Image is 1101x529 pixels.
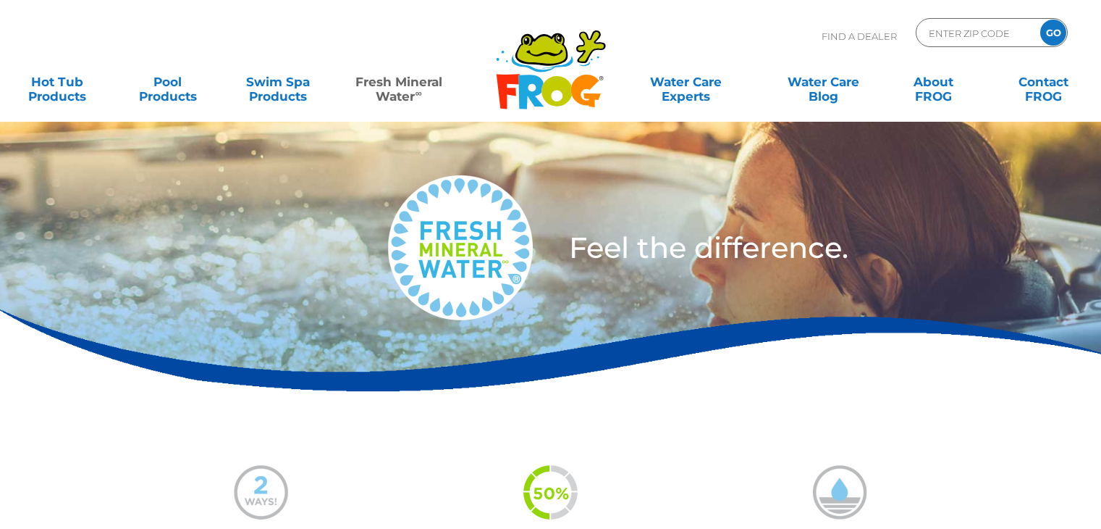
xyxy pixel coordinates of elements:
[415,88,421,99] sup: ∞
[616,67,756,96] a: Water CareExperts
[569,233,1010,262] h3: Feel the difference.
[1001,67,1087,96] a: ContactFROG
[388,175,533,320] img: fresh-mineral-water-logo-medium
[345,67,452,96] a: Fresh MineralWater∞
[1040,20,1066,46] input: GO
[523,465,578,520] img: fmw-50percent-icon
[234,465,288,520] img: mineral-water-2-ways
[780,67,866,96] a: Water CareBlog
[813,465,867,520] img: mineral-water-less-chlorine
[927,22,1025,43] input: Zip Code Form
[235,67,321,96] a: Swim SpaProducts
[822,18,897,54] p: Find A Dealer
[14,67,100,96] a: Hot TubProducts
[890,67,976,96] a: AboutFROG
[125,67,210,96] a: PoolProducts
